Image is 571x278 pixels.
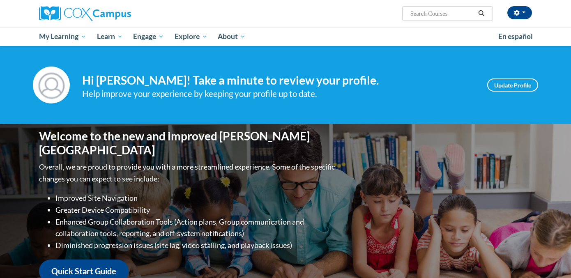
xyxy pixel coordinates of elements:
[538,245,564,271] iframe: Button to launch messaging window
[507,6,532,19] button: Account Settings
[133,32,164,41] span: Engage
[97,32,123,41] span: Learn
[175,32,207,41] span: Explore
[34,27,92,46] a: My Learning
[128,27,169,46] a: Engage
[39,6,131,21] img: Cox Campus
[55,192,337,204] li: Improved Site Navigation
[55,239,337,251] li: Diminished progression issues (site lag, video stalling, and playback issues)
[55,204,337,216] li: Greater Device Compatibility
[498,32,533,41] span: En español
[27,27,544,46] div: Main menu
[39,32,86,41] span: My Learning
[39,129,337,157] h1: Welcome to the new and improved [PERSON_NAME][GEOGRAPHIC_DATA]
[82,74,475,87] h4: Hi [PERSON_NAME]! Take a minute to review your profile.
[213,27,251,46] a: About
[218,32,246,41] span: About
[493,28,538,45] a: En español
[39,161,337,185] p: Overall, we are proud to provide you with a more streamlined experience. Some of the specific cha...
[92,27,128,46] a: Learn
[82,87,475,101] div: Help improve your experience by keeping your profile up to date.
[39,6,195,21] a: Cox Campus
[410,9,475,18] input: Search Courses
[487,78,538,92] a: Update Profile
[33,67,70,103] img: Profile Image
[169,27,213,46] a: Explore
[55,216,337,240] li: Enhanced Group Collaboration Tools (Action plans, Group communication and collaboration tools, re...
[475,9,488,18] button: Search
